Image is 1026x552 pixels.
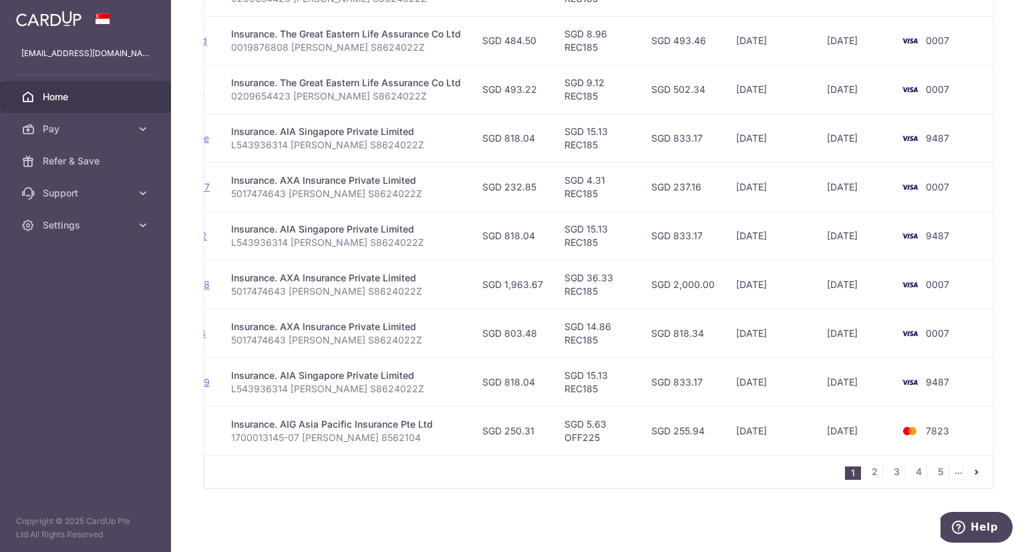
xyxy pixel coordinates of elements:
[816,65,892,114] td: [DATE]
[896,423,923,439] img: Bank Card
[231,174,461,187] div: Insurance. AXA Insurance Private Limited
[231,90,461,103] p: 0209654423 [PERSON_NAME] S8624022Z
[926,181,949,192] span: 0007
[43,122,131,136] span: Pay
[554,358,641,406] td: SGD 15.13 REC185
[896,82,923,98] img: Bank Card
[896,179,923,195] img: Bank Card
[43,154,131,168] span: Refer & Save
[231,125,461,138] div: Insurance. AIA Singapore Private Limited
[926,425,949,436] span: 7823
[472,114,554,162] td: SGD 818.04
[896,325,923,341] img: Bank Card
[641,211,725,260] td: SGD 833.17
[231,285,461,298] p: 5017474643 [PERSON_NAME] S8624022Z
[472,16,554,65] td: SGD 484.50
[725,162,816,211] td: [DATE]
[641,114,725,162] td: SGD 833.17
[472,309,554,358] td: SGD 803.48
[926,84,949,95] span: 0007
[816,309,892,358] td: [DATE]
[725,358,816,406] td: [DATE]
[926,279,949,290] span: 0007
[554,309,641,358] td: SGD 14.86 REC185
[816,114,892,162] td: [DATE]
[554,260,641,309] td: SGD 36.33 REC185
[845,466,861,480] li: 1
[472,260,554,309] td: SGD 1,963.67
[940,512,1013,545] iframe: Opens a widget where you can find more information
[725,260,816,309] td: [DATE]
[231,187,461,200] p: 5017474643 [PERSON_NAME] S8624022Z
[926,132,949,144] span: 9487
[641,358,725,406] td: SGD 833.17
[896,277,923,293] img: Bank Card
[910,464,926,480] a: 4
[926,35,949,46] span: 0007
[231,382,461,396] p: L543936314 [PERSON_NAME] S8624022Z
[554,406,641,455] td: SGD 5.63 OFF225
[896,130,923,146] img: Bank Card
[816,211,892,260] td: [DATE]
[231,41,461,54] p: 0019876808 [PERSON_NAME] S8624022Z
[231,223,461,236] div: Insurance. AIA Singapore Private Limited
[641,309,725,358] td: SGD 818.34
[472,406,554,455] td: SGD 250.31
[231,418,461,431] div: Insurance. AIG Asia Pacific Insurance Pte Ltd
[816,162,892,211] td: [DATE]
[43,219,131,232] span: Settings
[43,90,131,104] span: Home
[472,65,554,114] td: SGD 493.22
[932,464,949,480] a: 5
[231,431,461,444] p: 1700013145-07 [PERSON_NAME] 8562104
[888,464,904,480] a: 3
[231,138,461,152] p: L543936314 [PERSON_NAME] S8624022Z
[816,260,892,309] td: [DATE]
[725,406,816,455] td: [DATE]
[231,271,461,285] div: Insurance. AXA Insurance Private Limited
[641,65,725,114] td: SGD 502.34
[472,162,554,211] td: SGD 232.85
[554,65,641,114] td: SGD 9.12 REC185
[896,228,923,244] img: Bank Card
[231,236,461,249] p: L543936314 [PERSON_NAME] S8624022Z
[845,456,993,488] nav: pager
[231,27,461,41] div: Insurance. The Great Eastern Life Assurance Co Ltd
[816,406,892,455] td: [DATE]
[641,406,725,455] td: SGD 255.94
[554,16,641,65] td: SGD 8.96 REC185
[896,33,923,49] img: Bank Card
[21,47,150,60] p: [EMAIL_ADDRESS][DOMAIN_NAME]
[816,16,892,65] td: [DATE]
[816,358,892,406] td: [DATE]
[231,76,461,90] div: Insurance. The Great Eastern Life Assurance Co Ltd
[725,211,816,260] td: [DATE]
[472,358,554,406] td: SGD 818.04
[231,369,461,382] div: Insurance. AIA Singapore Private Limited
[231,320,461,333] div: Insurance. AXA Insurance Private Limited
[554,162,641,211] td: SGD 4.31 REC185
[926,230,949,241] span: 9487
[16,11,81,27] img: CardUp
[725,309,816,358] td: [DATE]
[725,114,816,162] td: [DATE]
[641,16,725,65] td: SGD 493.46
[955,464,963,480] li: ...
[554,114,641,162] td: SGD 15.13 REC185
[641,162,725,211] td: SGD 237.16
[896,374,923,390] img: Bank Card
[926,376,949,388] span: 9487
[472,211,554,260] td: SGD 818.04
[231,333,461,347] p: 5017474643 [PERSON_NAME] S8624022Z
[554,211,641,260] td: SGD 15.13 REC185
[43,186,131,200] span: Support
[641,260,725,309] td: SGD 2,000.00
[866,464,882,480] a: 2
[725,65,816,114] td: [DATE]
[725,16,816,65] td: [DATE]
[926,327,949,339] span: 0007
